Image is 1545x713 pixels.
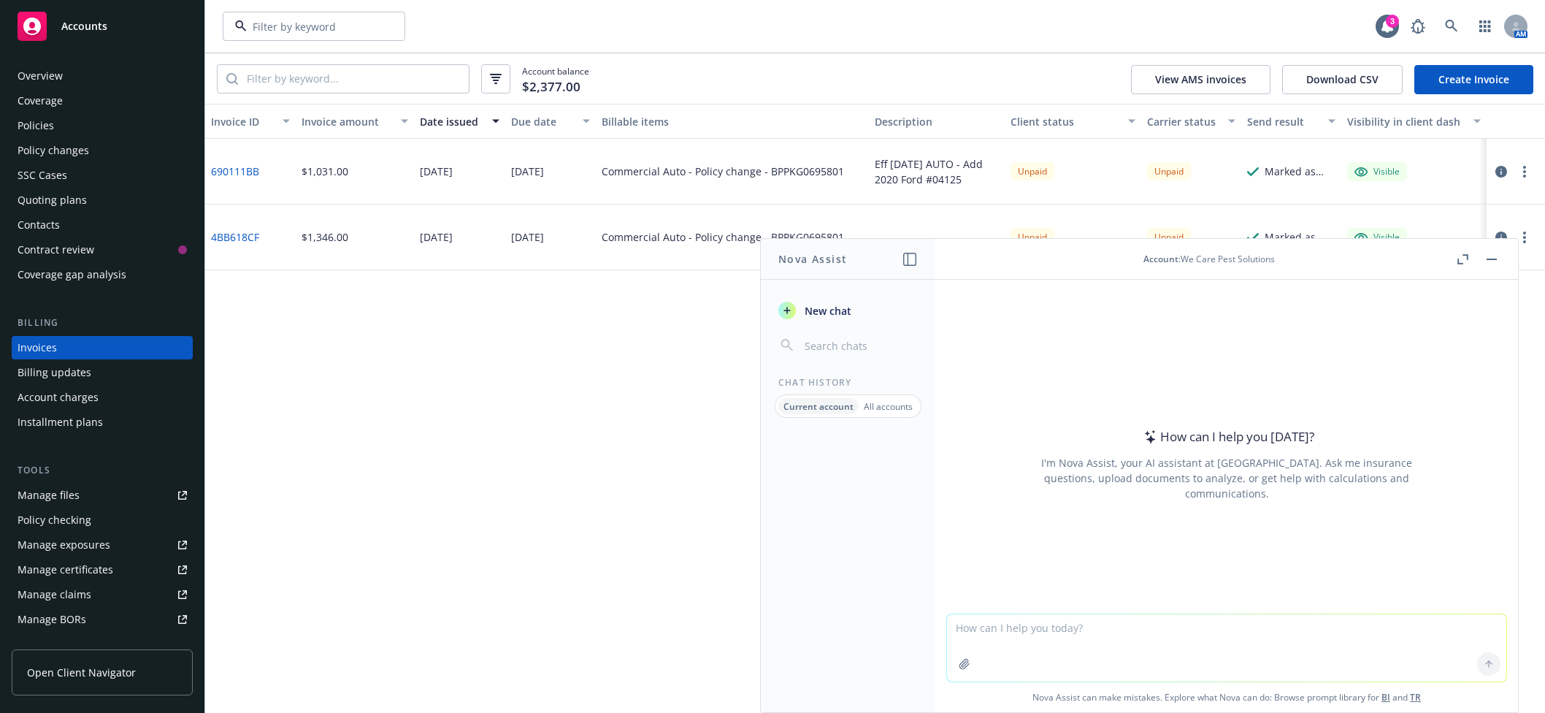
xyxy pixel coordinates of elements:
div: Visibility in client dash [1347,114,1465,129]
div: [DATE] [420,164,453,179]
div: Quoting plans [18,188,87,212]
div: Marked as sent [1265,164,1335,179]
div: Unpaid [1147,228,1191,246]
div: Due date [511,114,574,129]
span: New chat [802,303,851,319]
div: Overview [18,64,63,88]
button: View AMS invoices [1131,65,1270,94]
div: Billable items [602,114,862,129]
a: Overview [12,64,193,88]
span: Manage exposures [12,533,193,557]
a: Accounts [12,6,193,47]
span: $2,377.00 [522,77,580,96]
button: Description [869,104,1005,139]
a: 690111BB [211,164,259,179]
div: Account charges [18,386,99,409]
div: Eff [DATE] AUTO - Add 2020 Ford #04125 [875,156,1000,187]
a: Manage files [12,484,193,507]
a: Policies [12,114,193,137]
button: Carrier status [1141,104,1241,139]
div: [DATE] [511,164,544,179]
div: Manage exposures [18,533,110,557]
a: Summary of insurance [12,633,193,656]
div: Visible [1354,231,1400,244]
a: Coverage gap analysis [12,263,193,286]
button: Invoice ID [205,104,296,139]
a: Search [1437,12,1466,41]
div: Coverage gap analysis [18,263,126,286]
a: Contract review [12,238,193,262]
div: Manage certificates [18,558,113,582]
div: Contract review [18,238,94,262]
button: Client status [1005,104,1141,139]
button: Send result [1241,104,1341,139]
div: Policy checking [18,508,91,532]
div: Tools [12,463,193,478]
div: Coverage [18,89,63,113]
a: Contacts [12,213,193,237]
h1: Nova Assist [778,251,847,267]
a: Installment plans [12,411,193,434]
div: Billing updates [18,361,91,384]
div: How can I help you [DATE]? [1140,427,1314,446]
div: Summary of insurance [18,633,129,656]
span: Accounts [61,20,107,32]
a: Report a Bug [1403,12,1433,41]
button: Due date [505,104,596,139]
a: 4BB618CF [211,229,259,245]
div: Unpaid [1011,162,1054,180]
div: Policies [18,114,54,137]
button: Visibility in client dash [1341,104,1487,139]
div: Marked as sent [1265,229,1335,245]
a: Invoices [12,336,193,359]
button: Billable items [596,104,868,139]
div: Chat History [761,376,935,389]
a: Create Invoice [1414,65,1533,94]
span: Nova Assist can make mistakes. Explore what Nova can do: Browse prompt library for and [941,682,1512,712]
a: Policy changes [12,139,193,162]
a: Coverage [12,89,193,113]
div: SSC Cases [18,164,67,187]
a: Policy checking [12,508,193,532]
a: SSC Cases [12,164,193,187]
span: Account [1143,253,1178,265]
div: Unpaid [1011,228,1054,246]
div: Installment plans [18,411,103,434]
div: Commercial Auto - Policy change - BPPKG0695801 [602,229,844,245]
div: : We Care Pest Solutions [1143,253,1275,265]
div: Manage BORs [18,608,86,631]
div: Description [875,114,1000,129]
div: Send result [1247,114,1319,129]
div: Manage claims [18,583,91,606]
div: Manage files [18,484,80,507]
div: I'm Nova Assist, your AI assistant at [GEOGRAPHIC_DATA]. Ask me insurance questions, upload docum... [1021,455,1432,501]
div: [DATE] [511,229,544,245]
span: Account balance [522,65,589,92]
input: Search chats [802,335,918,356]
div: Billing [12,316,193,330]
a: Manage claims [12,583,193,606]
div: [DATE] [420,229,453,245]
p: Current account [783,400,854,413]
div: Carrier status [1147,114,1219,129]
div: Policy changes [18,139,89,162]
a: Quoting plans [12,188,193,212]
a: TR [1410,691,1421,704]
a: Manage certificates [12,558,193,582]
div: Commercial Auto - Policy change - BPPKG0695801 [602,164,844,179]
div: Visible [1354,165,1400,178]
p: All accounts [864,400,913,413]
button: New chat [772,297,924,324]
div: - [875,229,878,245]
div: Client status [1011,114,1119,129]
a: Manage BORs [12,608,193,631]
a: Switch app [1471,12,1500,41]
button: Download CSV [1282,65,1403,94]
div: Invoice ID [211,114,274,129]
a: Account charges [12,386,193,409]
a: BI [1381,691,1390,704]
div: Invoices [18,336,57,359]
a: Billing updates [12,361,193,384]
div: Contacts [18,213,60,237]
button: Date issued [414,104,505,139]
